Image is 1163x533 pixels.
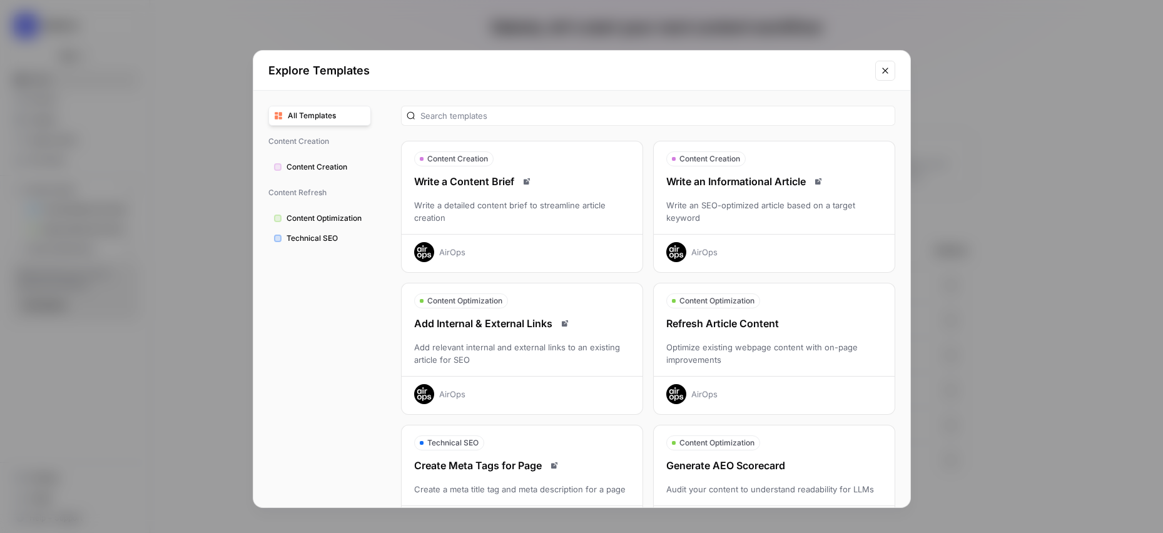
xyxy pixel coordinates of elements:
div: Write an Informational Article [654,174,895,189]
button: Content OptimizationAdd Internal & External LinksRead docsAdd relevant internal and external link... [401,283,643,415]
span: All Templates [288,110,365,121]
div: Refresh Article Content [654,316,895,331]
span: Technical SEO [287,233,365,244]
div: Write an SEO-optimized article based on a target keyword [654,199,895,224]
button: Content CreationWrite an Informational ArticleRead docsWrite an SEO-optimized article based on a ... [653,141,895,273]
div: Create a meta title tag and meta description for a page [402,483,642,495]
div: Write a Content Brief [402,174,642,189]
div: Generate AEO Scorecard [654,458,895,473]
div: Add relevant internal and external links to an existing article for SEO [402,341,642,366]
div: AirOps [691,246,718,258]
button: Content OptimizationRefresh Article ContentOptimize existing webpage content with on-page improve... [653,283,895,415]
div: AirOps [691,388,718,400]
a: Read docs [811,174,826,189]
span: Content Creation [268,131,371,152]
a: Read docs [547,458,562,473]
span: Content Refresh [268,182,371,203]
div: Optimize existing webpage content with on-page improvements [654,341,895,366]
div: Audit your content to understand readability for LLMs [654,483,895,495]
h2: Explore Templates [268,62,868,79]
span: Content Optimization [679,437,754,449]
button: Close modal [875,61,895,81]
span: Content Creation [287,161,365,173]
span: Technical SEO [427,437,479,449]
span: Content Creation [427,153,488,165]
button: Technical SEO [268,228,371,248]
button: Content Creation [268,157,371,177]
span: Content Creation [679,153,740,165]
button: All Templates [268,106,371,126]
div: Create Meta Tags for Page [402,458,642,473]
input: Search templates [420,109,890,122]
span: Content Optimization [427,295,502,307]
span: Content Optimization [287,213,365,224]
div: Write a detailed content brief to streamline article creation [402,199,642,224]
a: Read docs [519,174,534,189]
div: AirOps [439,388,465,400]
a: Read docs [557,316,572,331]
span: Content Optimization [679,295,754,307]
button: Content CreationWrite a Content BriefRead docsWrite a detailed content brief to streamline articl... [401,141,643,273]
div: AirOps [439,246,465,258]
div: Add Internal & External Links [402,316,642,331]
button: Content Optimization [268,208,371,228]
